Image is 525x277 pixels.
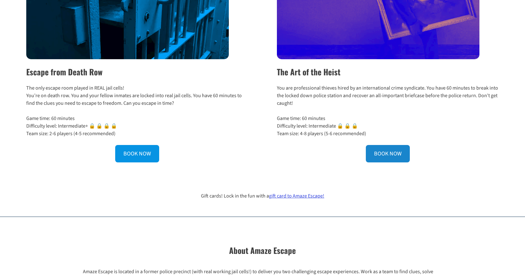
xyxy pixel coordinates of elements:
p: You are professional thieves hired by an international crime syndicate. You have 60 minutes to br... [277,84,499,107]
p: Game time: 60 minutes Difficulty level: Intermediate+ 🔒 🔒 🔒 🔒 Team size: 2-6 players (4-5 recomme... [26,115,248,137]
p: Gift cards! Lock in the fun with a [26,192,499,200]
a: BOOK NOW [366,145,410,162]
p: Game time: 60 minutes Difficulty level: Intermediate 🔒 🔒 🔒 Team size: 4-8 players (5-6 recommended) [277,115,499,137]
a: gift card to Amaze Escape! [269,192,324,199]
a: BOOK NOW [115,145,159,162]
h2: The Art of the Heist [277,66,499,78]
p: The only escape room played in REAL jail cells! You’re on death row. You and your fellow inmates ... [26,84,248,107]
h2: Escape from Death Row [26,66,248,78]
